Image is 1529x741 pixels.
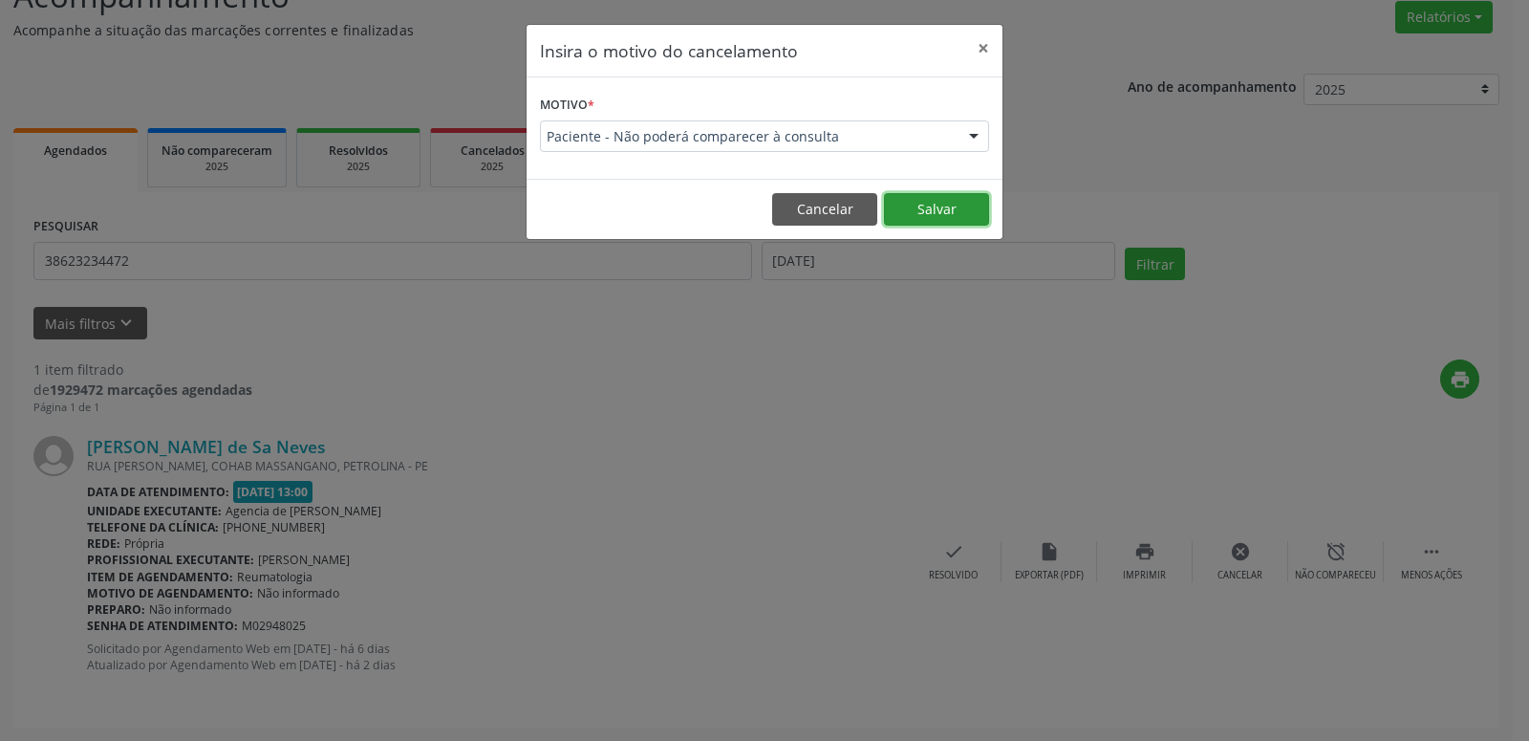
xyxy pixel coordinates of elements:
h5: Insira o motivo do cancelamento [540,38,798,63]
button: Close [964,25,1002,72]
label: Motivo [540,91,594,120]
span: Paciente - Não poderá comparecer à consulta [547,127,950,146]
button: Salvar [884,193,989,226]
button: Cancelar [772,193,877,226]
